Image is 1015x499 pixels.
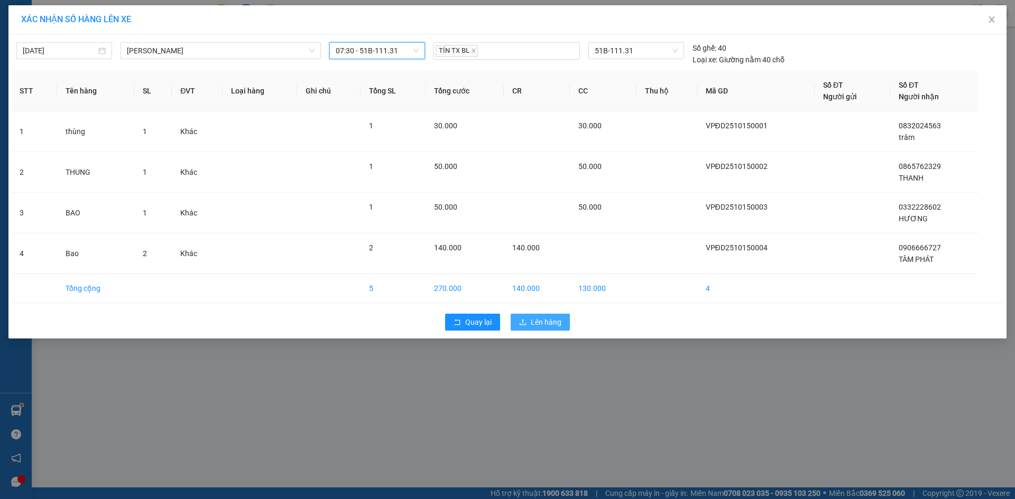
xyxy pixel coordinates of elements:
[578,203,602,211] span: 50.000
[57,111,134,152] td: thùng
[465,316,492,328] span: Quay lại
[899,214,928,223] span: HƯƠNG
[899,243,941,252] span: 0906666727
[899,133,915,142] span: trâm
[426,71,504,111] th: Tổng cước
[57,152,134,193] td: THUNG
[99,39,442,52] li: Hotline: 02839552959
[471,48,476,53] span: close
[578,162,602,171] span: 50.000
[436,45,478,57] span: TÍN TX BL
[706,121,768,130] span: VPĐD2510150001
[172,111,222,152] td: Khác
[899,162,941,171] span: 0865762329
[57,71,134,111] th: Tên hàng
[693,54,785,65] div: Giường nằm 40 chỗ
[127,43,315,59] span: Cà Mau - Hồ Chí Minh
[361,71,426,111] th: Tổng SL
[823,92,857,101] span: Người gửi
[426,274,504,303] td: 270.000
[988,15,996,24] span: close
[693,42,726,54] div: 40
[57,233,134,274] td: Bao
[369,121,373,130] span: 1
[369,203,373,211] span: 1
[454,318,461,327] span: rollback
[595,43,677,59] span: 51B-111.31
[23,45,96,57] input: 15/10/2025
[143,209,147,217] span: 1
[134,71,172,111] th: SL
[693,42,716,54] span: Số ghế:
[223,71,298,111] th: Loại hàng
[57,274,134,303] td: Tổng cộng
[143,168,147,176] span: 1
[570,71,636,111] th: CC
[445,314,500,331] button: rollbackQuay lại
[823,81,843,89] span: Số ĐT
[434,162,457,171] span: 50.000
[434,203,457,211] span: 50.000
[531,316,561,328] span: Lên hàng
[434,121,457,130] span: 30.000
[11,152,57,193] td: 2
[899,121,941,130] span: 0832024563
[172,152,222,193] td: Khác
[172,71,222,111] th: ĐVT
[706,162,768,171] span: VPĐD2510150002
[172,233,222,274] td: Khác
[977,5,1007,35] button: Close
[697,71,815,111] th: Mã GD
[369,162,373,171] span: 1
[504,274,570,303] td: 140.000
[309,48,315,54] span: down
[697,274,815,303] td: 4
[899,174,924,182] span: THANH
[706,243,768,252] span: VPĐD2510150004
[899,92,939,101] span: Người nhận
[297,71,360,111] th: Ghi chú
[11,71,57,111] th: STT
[11,111,57,152] td: 1
[899,81,919,89] span: Số ĐT
[511,314,570,331] button: uploadLên hàng
[570,274,636,303] td: 130.000
[693,54,717,65] span: Loại xe:
[899,255,934,263] span: TÂM PHÁT
[57,193,134,233] td: BAO
[143,249,147,258] span: 2
[636,71,697,111] th: Thu hộ
[172,193,222,233] td: Khác
[706,203,768,211] span: VPĐD2510150003
[434,243,462,252] span: 140.000
[369,243,373,252] span: 2
[143,127,147,136] span: 1
[519,318,527,327] span: upload
[21,14,131,24] span: XÁC NHẬN SỐ HÀNG LÊN XE
[13,13,66,66] img: logo.jpg
[504,71,570,111] th: CR
[11,233,57,274] td: 4
[361,274,426,303] td: 5
[336,43,419,59] span: 07:30 - 51B-111.31
[899,203,941,211] span: 0332228602
[13,77,127,94] b: GỬI : VP Đầm Dơi
[512,243,540,252] span: 140.000
[578,121,602,130] span: 30.000
[11,193,57,233] td: 3
[99,26,442,39] li: 26 Phó Cơ Điều, Phường 12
